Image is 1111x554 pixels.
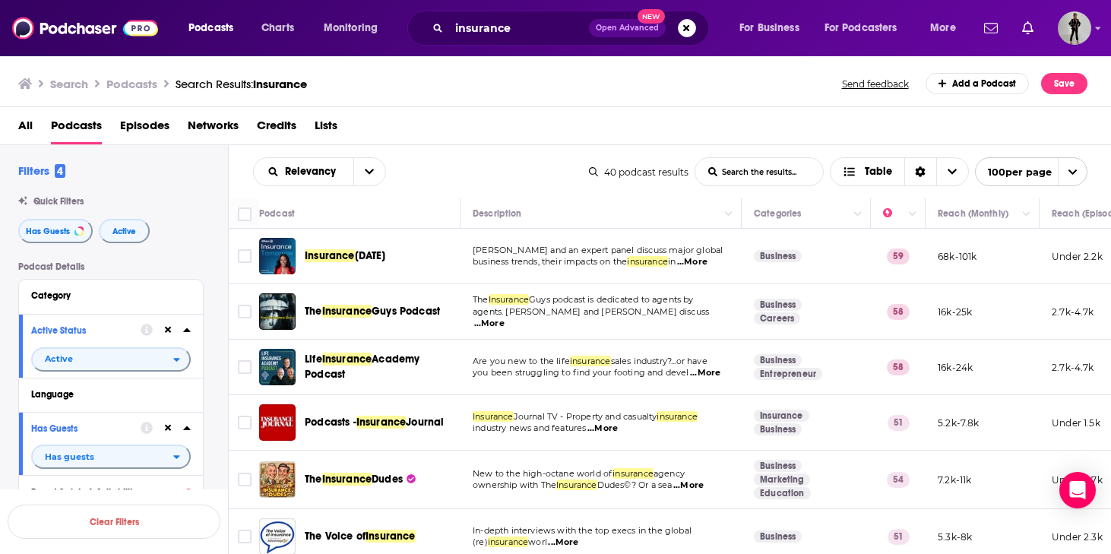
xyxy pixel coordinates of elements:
[1052,305,1094,318] p: 2.7k-4.7k
[356,416,407,429] span: Insurance
[729,16,818,40] button: open menu
[473,245,723,255] span: [PERSON_NAME] and an expert panel discuss major global
[473,537,488,547] span: (re)
[1058,11,1091,45] span: Logged in as maradorne
[930,17,956,39] span: More
[238,360,252,374] span: Toggle select row
[938,305,972,318] p: 16k-25k
[188,17,233,39] span: Podcasts
[938,473,971,486] p: 7.2k-11k
[18,113,33,144] a: All
[754,460,802,472] a: Business
[473,480,556,490] span: ownership with The
[597,480,673,490] span: Dudes©? Or a sea
[254,166,353,177] button: open menu
[31,482,191,501] a: Brand Safety & Suitability
[12,14,158,43] img: Podchaser - Follow, Share and Rate Podcasts
[739,17,799,39] span: For Business
[106,77,157,91] h3: Podcasts
[904,158,936,185] div: Sort Direction
[888,529,910,544] p: 51
[18,219,93,243] button: Has Guests
[488,537,529,547] span: insurance
[31,487,178,498] div: Brand Safety & Suitability
[514,411,657,422] span: Journal TV - Property and casualty
[1052,530,1103,543] p: Under 2.3k
[55,164,65,178] span: 4
[305,415,444,430] a: Podcasts -InsuranceJournal
[8,505,220,539] button: Clear Filters
[31,325,131,336] div: Active Status
[305,530,366,543] span: The Voice of
[238,530,252,543] span: Toggle select row
[31,347,191,372] h2: filter dropdown
[252,16,303,40] a: Charts
[587,423,618,435] span: ...More
[33,196,84,207] span: Quick Filters
[473,204,521,223] div: Description
[372,305,440,318] span: Guys Podcast
[315,113,337,144] span: Lists
[887,249,910,264] p: 59
[938,250,976,263] p: 68k-101k
[883,204,904,223] div: Power Score
[815,16,920,40] button: open menu
[1052,361,1094,374] p: 2.7k-4.7k
[238,473,252,486] span: Toggle select row
[473,468,612,479] span: New to the high-octane world of
[690,367,720,379] span: ...More
[473,367,689,378] span: you been struggling to find your footing and devel
[754,299,802,311] a: Business
[372,473,403,486] span: Dudes
[887,359,910,375] p: 58
[938,416,980,429] p: 5.2k-7.8k
[259,204,295,223] div: Podcast
[31,385,191,404] button: Language
[355,249,386,262] span: [DATE]
[253,157,386,186] h2: Choose List sort
[322,353,372,366] span: Insurance
[178,16,253,40] button: open menu
[238,249,252,263] span: Toggle select row
[31,321,141,340] button: Active Status
[45,453,94,461] span: Has guests
[176,77,307,91] div: Search Results:
[305,249,386,264] a: Insurance[DATE]
[596,24,659,32] span: Open Advanced
[31,347,191,372] button: open menu
[366,530,416,543] span: Insurance
[261,17,294,39] span: Charts
[313,16,397,40] button: open menu
[305,352,455,382] a: LifeInsuranceAcademy Podcast
[825,17,897,39] span: For Podcasters
[677,256,707,268] span: ...More
[26,227,70,236] span: Has Guests
[673,480,704,492] span: ...More
[754,204,801,223] div: Categories
[112,227,136,236] span: Active
[51,113,102,144] a: Podcasts
[259,461,296,498] img: The Insurance Dudes
[1052,416,1100,429] p: Under 1.5k
[99,219,150,243] button: Active
[120,113,169,144] a: Episodes
[904,205,922,223] button: Column Actions
[975,157,1087,186] button: open menu
[589,19,666,37] button: Open AdvancedNew
[31,445,191,469] h2: filter dropdown
[305,304,440,319] a: TheInsuranceGuys Podcast
[1058,11,1091,45] button: Show profile menu
[754,487,811,499] a: Education
[1058,11,1091,45] img: User Profile
[627,256,668,267] span: insurance
[45,355,73,363] span: Active
[305,416,356,429] span: Podcasts -
[489,294,530,305] span: Insurance
[259,293,296,330] img: The Insurance Guys Podcast
[668,256,676,267] span: in
[238,305,252,318] span: Toggle select row
[1041,73,1087,94] button: Save
[422,11,723,46] div: Search podcasts, credits, & more...
[938,361,973,374] p: 16k-24k
[259,404,296,441] img: Podcasts - Insurance Journal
